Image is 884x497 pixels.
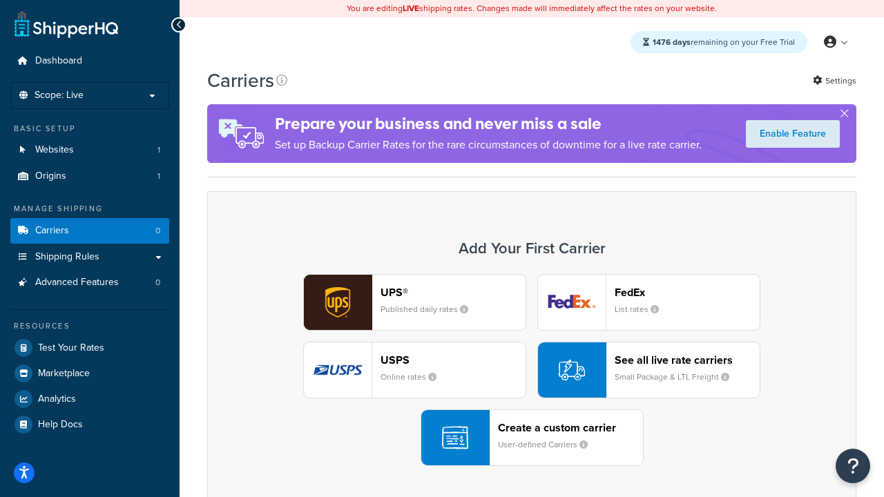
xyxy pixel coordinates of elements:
span: Carriers [35,225,69,237]
strong: 1476 days [653,36,691,48]
span: Test Your Rates [38,342,104,354]
span: Origins [35,170,66,182]
a: Settings [813,71,856,90]
a: Enable Feature [746,120,840,148]
a: Carriers 0 [10,218,169,244]
header: USPS [381,353,526,367]
div: remaining on your Free Trial [631,31,807,53]
b: LIVE [403,2,419,14]
a: Websites 1 [10,137,169,163]
span: 1 [157,144,160,156]
h3: Add Your First Carrier [222,240,842,257]
li: Websites [10,137,169,163]
small: Small Package & LTL Freight [615,371,740,383]
h4: Prepare your business and never miss a sale [275,113,702,135]
a: Help Docs [10,412,169,437]
span: Help Docs [38,419,83,431]
header: See all live rate carriers [615,353,760,367]
span: Websites [35,144,74,156]
span: Dashboard [35,55,82,67]
a: Origins 1 [10,164,169,189]
p: Set up Backup Carrier Rates for the rare circumstances of downtime for a live rate carrier. [275,135,702,155]
small: List rates [615,303,670,315]
header: UPS® [381,286,526,299]
a: Marketplace [10,361,169,386]
small: Published daily rates [381,303,479,315]
img: ups logo [304,275,372,330]
a: Advanced Features 0 [10,270,169,295]
div: Basic Setup [10,123,169,135]
button: usps logoUSPSOnline rates [303,342,526,398]
li: Advanced Features [10,270,169,295]
h1: Carriers [207,67,274,94]
img: usps logo [304,342,372,398]
a: Test Your Rates [10,335,169,360]
a: Shipping Rules [10,244,169,270]
button: See all live rate carriersSmall Package & LTL Freight [537,342,760,398]
div: Resources [10,320,169,332]
span: Scope: Live [35,90,84,101]
button: Create a custom carrierUser-defined Carriers [421,409,644,466]
header: Create a custom carrier [498,421,643,434]
span: 1 [157,170,160,182]
span: Advanced Features [35,277,119,289]
span: Analytics [38,393,76,405]
span: 0 [155,225,160,237]
button: fedEx logoFedExList rates [537,274,760,331]
img: icon-carrier-custom-c93b8a24.svg [442,425,468,451]
button: Open Resource Center [836,449,870,483]
span: Shipping Rules [35,251,99,263]
small: User-defined Carriers [498,438,599,451]
a: Analytics [10,387,169,411]
img: icon-carrier-liverate-becf4550.svg [559,357,585,383]
li: Carriers [10,218,169,244]
header: FedEx [615,286,760,299]
img: ad-rules-rateshop-fe6ec290ccb7230408bd80ed9643f0289d75e0ffd9eb532fc0e269fcd187b520.png [207,104,275,163]
div: Manage Shipping [10,203,169,215]
img: fedEx logo [538,275,606,330]
li: Origins [10,164,169,189]
button: ups logoUPS®Published daily rates [303,274,526,331]
a: Dashboard [10,48,169,74]
span: 0 [155,277,160,289]
a: ShipperHQ Home [15,10,118,38]
small: Online rates [381,371,448,383]
span: Marketplace [38,368,90,380]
